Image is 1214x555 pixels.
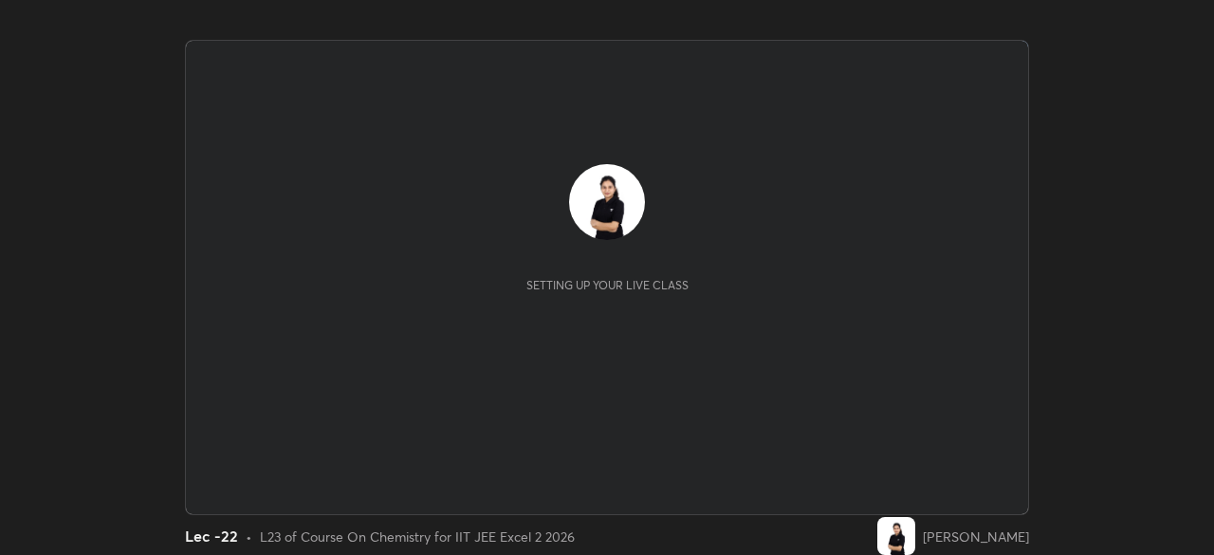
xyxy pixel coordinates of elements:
[569,164,645,240] img: f0abc145afbb4255999074184a468336.jpg
[923,527,1029,546] div: [PERSON_NAME]
[185,525,238,547] div: Lec -22
[246,527,252,546] div: •
[877,517,915,555] img: f0abc145afbb4255999074184a468336.jpg
[260,527,575,546] div: L23 of Course On Chemistry for IIT JEE Excel 2 2026
[526,278,689,292] div: Setting up your live class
